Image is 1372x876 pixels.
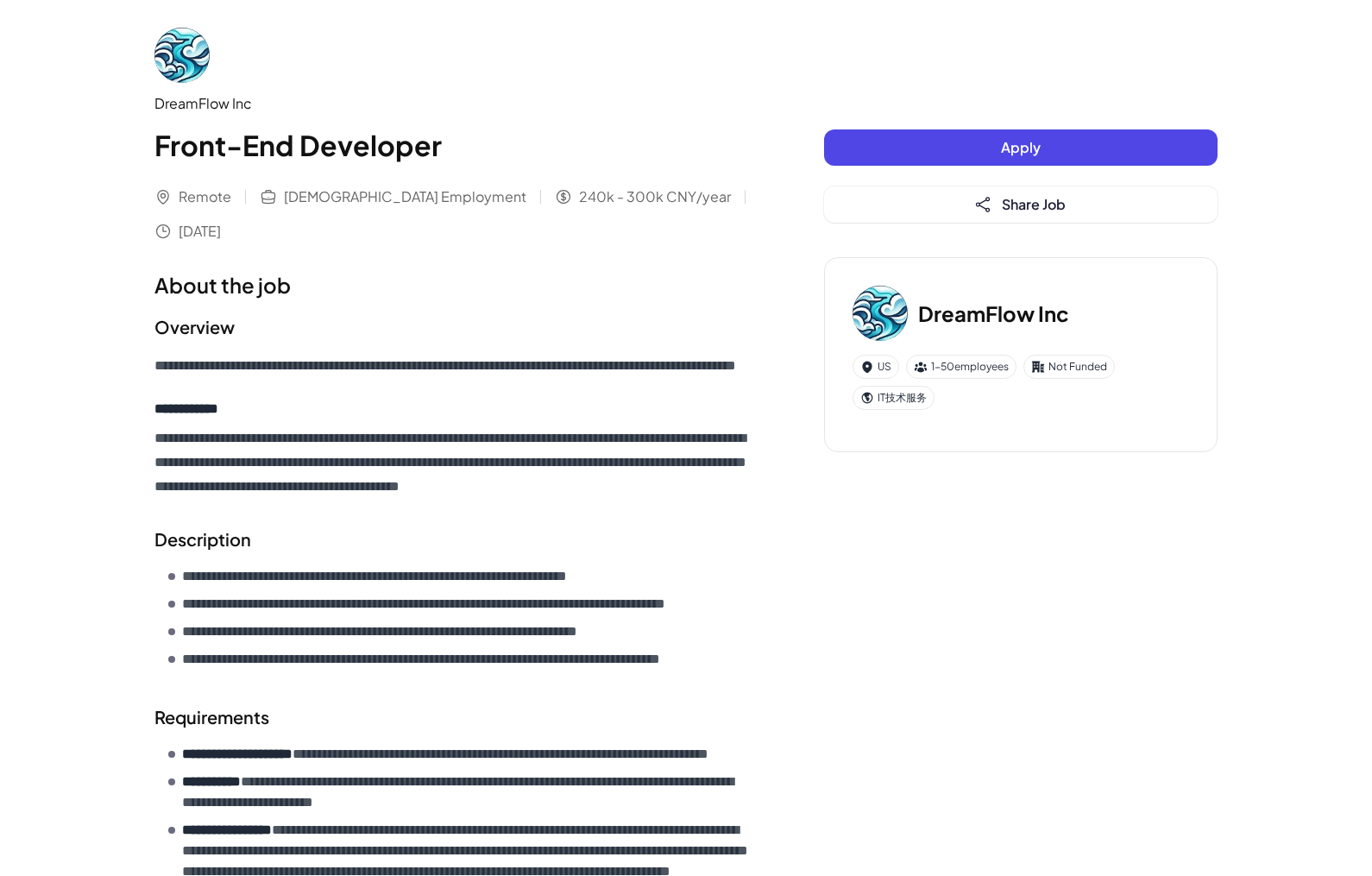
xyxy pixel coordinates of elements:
span: [DEMOGRAPHIC_DATA] Employment [284,186,526,207]
button: Apply [824,129,1218,166]
h1: Front-End Developer [154,124,755,166]
h1: About the job [154,269,755,300]
div: 1-50 employees [906,355,1016,379]
h3: DreamFlow Inc [918,298,1069,329]
div: US [853,355,899,379]
span: 240k - 300k CNY/year [579,186,731,207]
button: Share Job [824,186,1218,223]
img: Dr [154,28,210,83]
span: [DATE] [179,221,221,242]
div: DreamFlow Inc [154,93,755,114]
div: IT技术服务 [853,386,935,410]
span: Share Job [1002,195,1066,213]
h2: Overview [154,314,755,340]
h2: Requirements [154,704,755,730]
span: Remote [179,186,231,207]
span: Apply [1001,138,1041,156]
img: Dr [853,286,908,341]
h2: Description [154,526,755,552]
div: Not Funded [1023,355,1115,379]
